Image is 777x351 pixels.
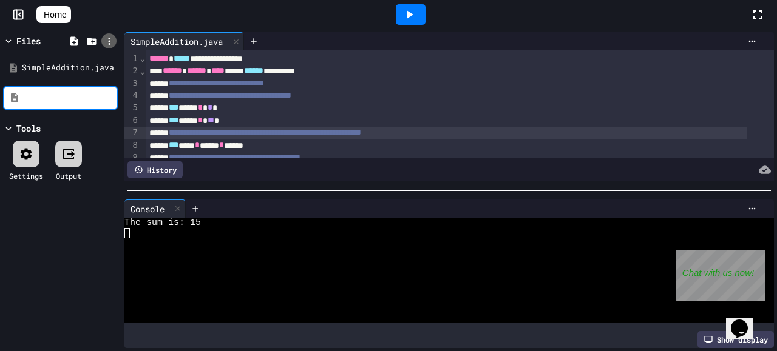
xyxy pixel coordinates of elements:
div: 7 [124,127,140,139]
div: 1 [124,53,140,65]
div: Files [16,35,41,47]
iframe: chat widget [676,250,765,301]
div: SimpleAddition.java [124,32,244,50]
span: The sum is: 15 [124,218,201,228]
iframe: chat widget [726,303,765,339]
div: 4 [124,90,140,102]
div: 6 [124,115,140,127]
div: 9 [124,152,140,164]
div: 5 [124,102,140,114]
div: Console [124,199,186,218]
div: 2 [124,65,140,77]
a: Home [36,6,71,23]
div: Settings [9,170,43,181]
span: Fold line [140,53,146,63]
div: History [127,161,183,178]
div: SimpleAddition.java [22,62,117,74]
div: SimpleAddition.java [124,35,229,48]
div: 3 [124,78,140,90]
span: Fold line [140,66,146,76]
div: Console [124,202,171,215]
div: Show display [697,331,774,348]
div: Output [56,170,81,181]
div: 8 [124,139,140,152]
span: Home [44,8,66,21]
div: Tools [16,122,41,135]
